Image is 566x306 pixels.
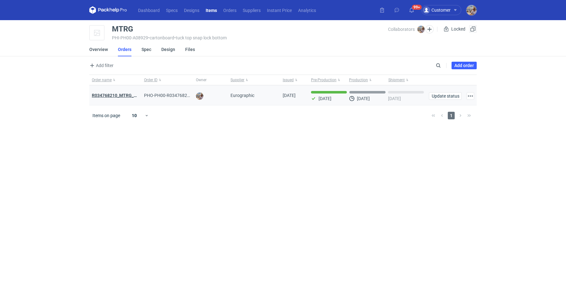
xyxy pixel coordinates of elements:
[429,92,462,100] button: Update status
[357,96,370,101] p: [DATE]
[161,42,175,56] a: Design
[144,77,158,82] span: Order ID
[421,5,466,15] button: Customer
[89,42,108,56] a: Overview
[388,27,415,32] span: Collaborators
[417,25,425,33] img: Michał Palasek
[92,77,112,82] span: Order name
[135,6,163,14] a: Dashboard
[283,77,294,82] span: Issued
[141,75,194,85] button: Order ID
[442,25,467,33] div: Locked
[89,6,127,14] svg: Packhelp Pro
[280,75,308,85] button: Issued
[118,42,131,56] a: Orders
[387,75,426,85] button: Shipment
[240,6,264,14] a: Suppliers
[388,96,401,101] p: [DATE]
[452,62,477,69] a: Add order
[264,6,295,14] a: Instant Price
[432,94,459,98] span: Update status
[319,96,331,101] p: [DATE]
[112,25,133,33] div: MTRG
[230,92,254,99] span: Eurographic
[174,35,227,40] span: • tuck top snap lock bottom
[349,77,368,82] span: Production
[148,35,174,40] span: • cartonboard
[89,75,141,85] button: Order name
[163,6,181,14] a: Specs
[144,93,233,98] span: PHO-PH00-R034768210_MTRG_WCIR_XWSN
[228,85,280,105] div: Eurographic
[92,112,120,119] span: Items on page
[196,77,207,82] span: Owner
[311,77,336,82] span: Pre-Production
[423,6,451,14] div: Customer
[220,6,240,14] a: Orders
[388,77,405,82] span: Shipment
[181,6,203,14] a: Designs
[348,75,387,85] button: Production
[185,42,195,56] a: Files
[425,25,434,33] button: Edit collaborators
[112,35,388,40] div: PHI-PH00-A08929
[230,77,244,82] span: Supplier
[203,6,220,14] a: Items
[448,112,455,119] span: 1
[196,92,203,100] img: Michał Palasek
[295,6,319,14] a: Analytics
[141,42,151,56] a: Spec
[283,93,296,98] span: 19/08/2025
[228,75,280,85] button: Supplier
[466,5,477,15] img: Michał Palasek
[124,111,145,120] div: 10
[469,25,477,33] button: Duplicate Item
[435,62,455,69] input: Search
[88,62,114,69] button: Add filter
[308,75,348,85] button: Pre-Production
[92,93,159,98] a: R034768210_MTRG_WCIR_XWSN
[467,92,474,100] button: Actions
[407,5,417,15] button: 99+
